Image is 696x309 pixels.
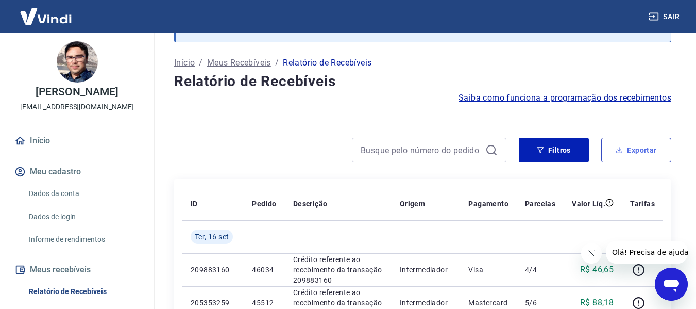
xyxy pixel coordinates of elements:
[174,71,671,92] h4: Relatório de Recebíveis
[400,298,452,308] p: Intermediador
[12,258,142,281] button: Meus recebíveis
[191,298,235,308] p: 205353259
[6,7,87,15] span: Olá! Precisa de ajuda?
[572,199,605,209] p: Valor Líq.
[655,268,688,301] iframe: Botão para abrir a janela de mensagens
[519,138,589,162] button: Filtros
[20,102,134,112] p: [EMAIL_ADDRESS][DOMAIN_NAME]
[525,298,555,308] p: 5/6
[400,265,452,275] p: Intermediador
[580,264,614,276] p: R$ 46,65
[195,232,229,242] span: Ter, 16 set
[606,241,688,264] iframe: Mensagem da empresa
[191,199,198,209] p: ID
[283,57,371,69] p: Relatório de Recebíveis
[25,281,142,302] a: Relatório de Recebíveis
[57,41,98,83] img: 5f3176ab-3122-416e-a87a-80a4ad3e2de9.jpeg
[400,199,425,209] p: Origem
[468,265,508,275] p: Visa
[630,199,655,209] p: Tarifas
[525,199,555,209] p: Parcelas
[647,7,684,26] button: Sair
[580,297,614,309] p: R$ 88,18
[275,57,279,69] p: /
[468,199,508,209] p: Pagamento
[12,160,142,183] button: Meu cadastro
[36,87,118,97] p: [PERSON_NAME]
[25,183,142,204] a: Dados da conta
[207,57,271,69] a: Meus Recebíveis
[525,265,555,275] p: 4/4
[25,229,142,250] a: Informe de rendimentos
[293,199,328,209] p: Descrição
[174,57,195,69] a: Início
[468,298,508,308] p: Mastercard
[25,206,142,227] a: Dados de login
[191,265,235,275] p: 209883160
[459,92,671,104] a: Saiba como funciona a programação dos recebimentos
[361,142,481,158] input: Busque pelo número do pedido
[581,243,602,264] iframe: Fechar mensagem
[199,57,202,69] p: /
[12,129,142,152] a: Início
[601,138,671,162] button: Exportar
[252,298,276,308] p: 45512
[293,254,383,285] p: Crédito referente ao recebimento da transação 209883160
[12,1,79,32] img: Vindi
[252,265,276,275] p: 46034
[252,199,276,209] p: Pedido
